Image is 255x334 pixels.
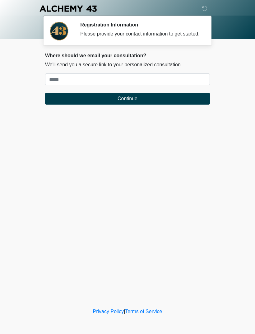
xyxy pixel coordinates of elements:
[124,309,125,314] a: |
[80,22,201,28] h2: Registration Information
[125,309,162,314] a: Terms of Service
[45,53,210,59] h2: Where should we email your consultation?
[45,61,210,68] p: We'll send you a secure link to your personalized consultation.
[80,30,201,38] div: Please provide your contact information to get started.
[50,22,68,40] img: Agent Avatar
[45,93,210,105] button: Continue
[39,5,97,12] img: Alchemy 43 Logo
[93,309,124,314] a: Privacy Policy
